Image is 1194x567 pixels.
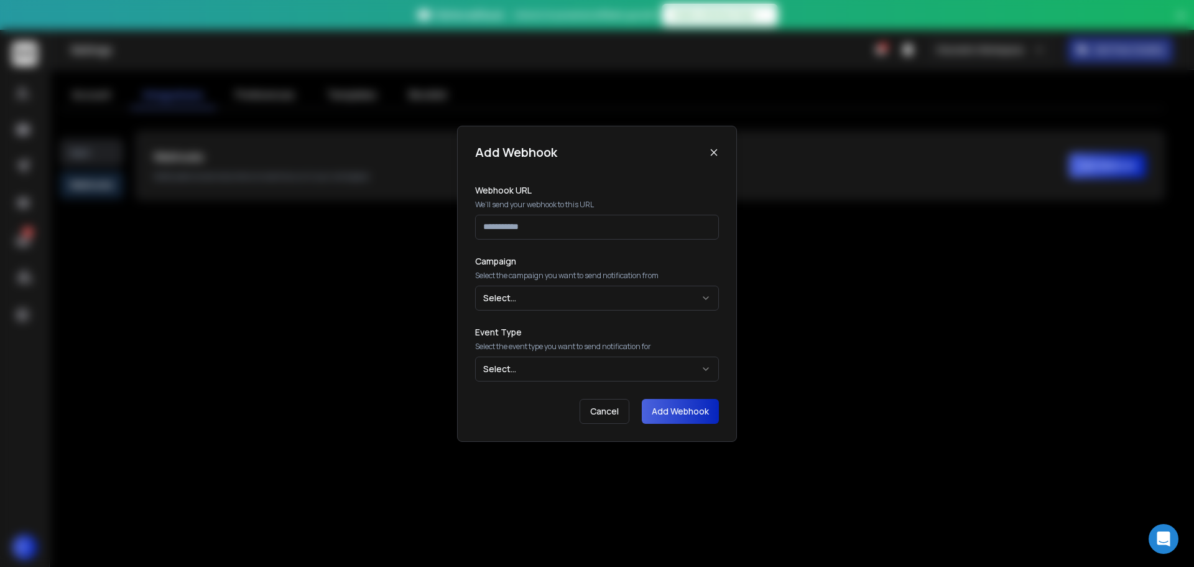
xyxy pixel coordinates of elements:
button: Select... [475,286,719,311]
label: Event Type [475,328,719,337]
p: Select the campaign you want to send notification from [475,271,719,281]
button: Cancel [580,399,629,424]
button: Add Webhook [642,399,719,424]
button: Select... [475,357,719,382]
label: Webhook URL [475,186,719,195]
p: Select the event type you want to send notification for [475,342,719,352]
p: We’ll send your webhook to this URL [475,200,719,210]
h1: Add Webhook [475,144,557,161]
label: Campaign [475,257,719,266]
div: Open Intercom Messenger [1149,524,1178,554]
